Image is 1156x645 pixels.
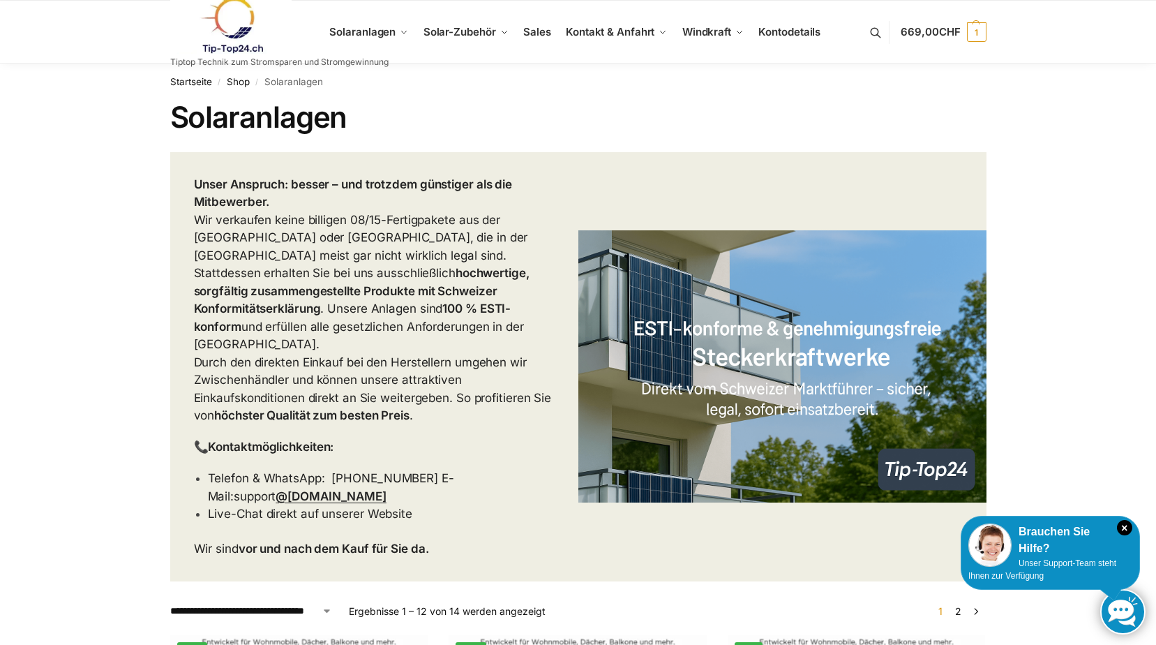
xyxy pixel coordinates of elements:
[968,558,1116,581] span: Unser Support-Team steht Ihnen zur Verfügung
[194,176,555,425] p: Wir verkaufen keine billigen 08/15-Fertigpakete aus der [GEOGRAPHIC_DATA] oder [GEOGRAPHIC_DATA],...
[170,64,986,100] nav: Breadcrumb
[753,1,826,64] a: Kontodetails
[968,524,1132,557] div: Brauchen Sie Hilfe?
[212,77,227,88] span: /
[170,604,332,618] select: Shop-Reihenfolge
[194,302,511,334] strong: 100 % ESTI-konform
[901,25,960,38] span: 669,00
[170,100,986,135] h1: Solaranlagen
[968,524,1012,567] img: Customer service
[194,266,530,316] strong: hochwertige, sorgfältig zusammengestellte Produkte mit Schweizer Konformitätserklärung
[1117,520,1132,535] i: Schließen
[239,542,429,556] strong: vor und nach dem Kauf für Sie da.
[208,440,333,454] strong: Kontaktmöglichkeiten:
[677,1,750,64] a: Windkraft
[276,489,386,503] a: @[DOMAIN_NAME]
[935,605,946,617] span: Seite 1
[939,25,961,38] span: CHF
[208,470,555,505] p: Telefon & WhatsApp: [PHONE_NUMBER] E-Mail:support
[194,540,555,558] p: Wir sind
[523,25,551,38] span: Sales
[349,604,546,618] p: Ergebnisse 1 – 12 von 14 werden angezeigt
[170,76,212,87] a: Startseite
[970,604,981,618] a: →
[214,408,410,422] strong: höchster Qualität zum besten Preis
[423,25,496,38] span: Solar-Zubehör
[250,77,264,88] span: /
[560,1,673,64] a: Kontakt & Anfahrt
[930,604,986,618] nav: Produkt-Seitennummerierung
[418,1,514,64] a: Solar-Zubehör
[227,76,250,87] a: Shop
[208,505,555,524] p: Live-Chat direkt auf unserer Website
[758,25,820,38] span: Kontodetails
[566,25,654,38] span: Kontakt & Anfahrt
[194,177,513,209] strong: Unser Anspruch: besser – und trotzdem günstiger als die Mitbewerber.
[194,438,555,457] p: 📞
[967,22,986,42] span: 1
[952,605,965,617] a: Seite 2
[170,58,389,66] p: Tiptop Technik zum Stromsparen und Stromgewinnung
[518,1,557,64] a: Sales
[901,11,986,53] a: 669,00CHF 1
[578,230,986,503] img: ESTI-konforme & genehmigungsfreie Steckerkraftwerke – Direkt vom Schweizer Marktführer“
[682,25,731,38] span: Windkraft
